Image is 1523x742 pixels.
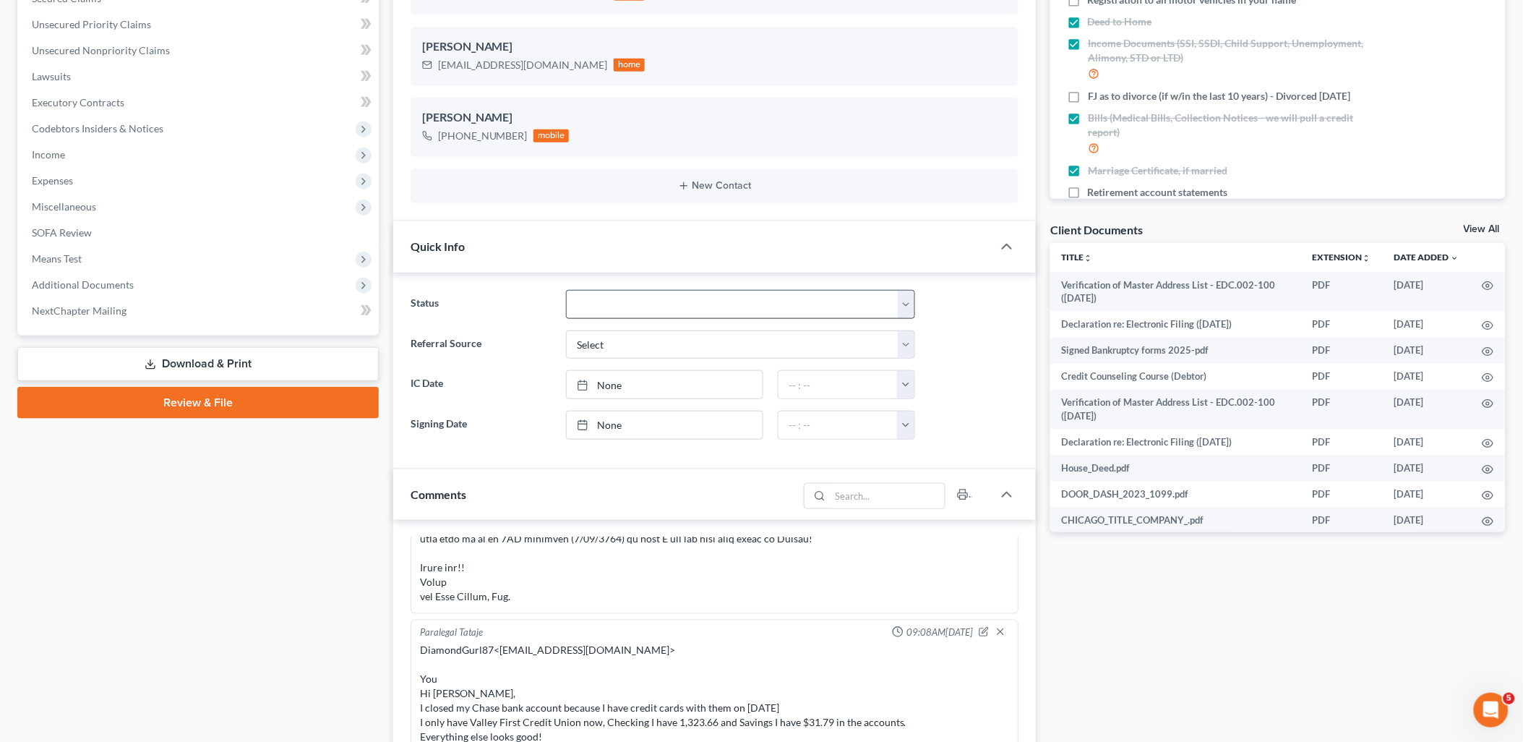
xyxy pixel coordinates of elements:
a: None [567,371,763,398]
span: Additional Documents [32,278,134,291]
div: mobile [533,129,570,142]
label: IC Date [403,370,559,399]
div: Paralegal Tataje [420,626,483,641]
td: PDF [1301,338,1383,364]
a: Lawsuits [20,64,379,90]
i: unfold_more [1084,254,1093,263]
div: [PERSON_NAME] [422,109,1008,127]
td: [DATE] [1383,429,1471,455]
td: [DATE] [1383,507,1471,533]
span: Expenses [32,174,73,187]
td: PDF [1301,311,1383,337]
a: Unsecured Nonpriority Claims [20,38,379,64]
label: Referral Source [403,331,559,359]
a: View All [1464,224,1500,234]
a: Titleunfold_more [1062,252,1093,263]
span: SOFA Review [32,226,92,239]
div: [EMAIL_ADDRESS][DOMAIN_NAME] [438,58,608,72]
td: [DATE] [1383,311,1471,337]
td: Verification of Master Address List - EDC.002-100 ([DATE]) [1050,272,1301,312]
iframe: Intercom live chat [1474,693,1509,728]
td: [DATE] [1383,455,1471,481]
td: PDF [1301,390,1383,430]
span: Bills (Medical Bills, Collection Notices - we will pull a credit report) [1088,111,1379,140]
a: Download & Print [17,347,379,381]
input: -- : -- [778,411,898,439]
td: House_Deed.pdf [1050,455,1301,481]
span: Lawsuits [32,70,71,82]
span: Miscellaneous [32,200,96,213]
span: Unsecured Nonpriority Claims [32,44,170,56]
button: New Contact [422,180,1008,192]
td: PDF [1301,481,1383,507]
input: Search... [831,484,945,508]
div: Client Documents [1050,222,1143,237]
input: -- : -- [778,371,898,398]
span: Income [32,148,65,161]
a: None [567,411,763,439]
div: [PERSON_NAME] [422,38,1008,56]
i: expand_more [1451,254,1459,263]
i: unfold_more [1363,254,1371,263]
td: [DATE] [1383,390,1471,430]
td: PDF [1301,455,1383,481]
span: 09:08AM[DATE] [906,626,973,640]
td: CHICAGO_TITLE_COMPANY_.pdf [1050,507,1301,533]
div: [PHONE_NUMBER] [438,129,528,143]
span: Comments [411,487,466,501]
span: Unsecured Priority Claims [32,18,151,30]
span: NextChapter Mailing [32,304,126,317]
a: Executory Contracts [20,90,379,116]
td: [DATE] [1383,338,1471,364]
td: Declaration re: Electronic Filing ([DATE]) [1050,429,1301,455]
td: Declaration re: Electronic Filing ([DATE]) [1050,311,1301,337]
span: FJ as to divorce (if w/in the last 10 years) - Divorced [DATE] [1088,89,1350,103]
span: 5 [1503,693,1515,704]
span: Quick Info [411,239,465,253]
td: Signed Bankruptcy forms 2025-pdf [1050,338,1301,364]
a: Review & File [17,387,379,419]
label: Status [403,290,559,319]
td: PDF [1301,429,1383,455]
label: Signing Date [403,411,559,440]
span: Retirement account statements [1088,185,1228,200]
td: PDF [1301,364,1383,390]
a: Unsecured Priority Claims [20,12,379,38]
span: Codebtors Insiders & Notices [32,122,163,135]
div: home [614,59,645,72]
span: Means Test [32,252,82,265]
td: [DATE] [1383,481,1471,507]
span: Executory Contracts [32,96,124,108]
td: PDF [1301,272,1383,312]
a: NextChapter Mailing [20,298,379,324]
td: DOOR_DASH_2023_1099.pdf [1050,481,1301,507]
td: [DATE] [1383,272,1471,312]
a: Date Added expand_more [1394,252,1459,263]
a: SOFA Review [20,220,379,246]
td: PDF [1301,507,1383,533]
span: Income Documents (SSI, SSDI, Child Support, Unemployment, Alimony, STD or LTD) [1088,36,1379,65]
span: Deed to Home [1088,14,1152,29]
td: [DATE] [1383,364,1471,390]
td: Credit Counseling Course (Debtor) [1050,364,1301,390]
td: Verification of Master Address List - EDC.002-100 ([DATE]) [1050,390,1301,430]
span: Marriage Certificate, if married [1088,163,1227,178]
a: Extensionunfold_more [1313,252,1371,263]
